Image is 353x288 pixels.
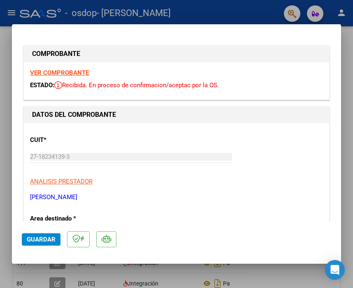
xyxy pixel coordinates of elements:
span: Recibida. En proceso de confirmacion/aceptac por la OS. [54,81,219,89]
strong: COMPROBANTE [32,50,80,58]
p: CUIT [30,135,118,145]
div: Open Intercom Messenger [325,260,345,280]
p: [PERSON_NAME] [30,193,323,202]
button: Guardar [22,233,60,246]
p: Area destinado * [30,214,118,223]
span: ESTADO: [30,81,54,89]
a: VER COMPROBANTE [30,69,89,77]
strong: DATOS DEL COMPROBANTE [32,111,116,118]
span: ANALISIS PRESTADOR [30,178,93,185]
span: Guardar [27,236,56,243]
